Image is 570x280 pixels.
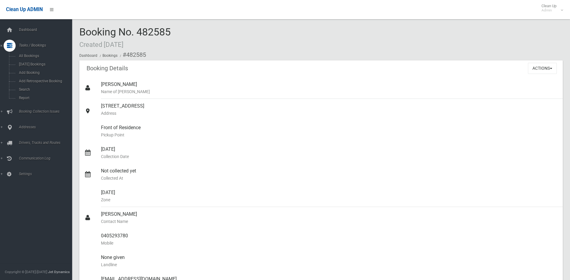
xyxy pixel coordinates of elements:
[17,109,77,114] span: Booking Collection Issues
[101,185,558,207] div: [DATE]
[101,250,558,272] div: None given
[101,153,558,160] small: Collection Date
[17,87,72,92] span: Search
[101,99,558,120] div: [STREET_ADDRESS]
[101,196,558,203] small: Zone
[6,7,43,12] span: Clean Up ADMIN
[101,110,558,117] small: Address
[101,77,558,99] div: [PERSON_NAME]
[79,62,135,74] header: Booking Details
[79,41,123,48] small: Created [DATE]
[101,239,558,247] small: Mobile
[5,270,47,274] span: Copyright © [DATE]-[DATE]
[17,62,72,66] span: [DATE] Bookings
[101,261,558,268] small: Landline
[79,53,97,58] a: Dashboard
[101,142,558,164] div: [DATE]
[17,71,72,75] span: Add Booking
[101,120,558,142] div: Front of Residence
[17,96,72,100] span: Report
[17,141,77,145] span: Drivers, Trucks and Routes
[102,53,117,58] a: Bookings
[101,164,558,185] div: Not collected yet
[538,4,562,13] span: Clean Up
[17,43,77,47] span: Tasks / Bookings
[48,270,70,274] strong: Jet Dynamics
[17,125,77,129] span: Addresses
[17,28,77,32] span: Dashboard
[17,79,72,83] span: Add Retrospective Booking
[17,156,77,160] span: Communication Log
[101,229,558,250] div: 0405293780
[541,8,556,13] small: Admin
[528,63,557,74] button: Actions
[17,54,72,58] span: All Bookings
[79,26,171,49] span: Booking No. 482585
[101,207,558,229] div: [PERSON_NAME]
[101,218,558,225] small: Contact Name
[101,88,558,95] small: Name of [PERSON_NAME]
[101,131,558,138] small: Pickup Point
[17,172,77,176] span: Settings
[118,49,146,60] li: #482585
[101,175,558,182] small: Collected At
